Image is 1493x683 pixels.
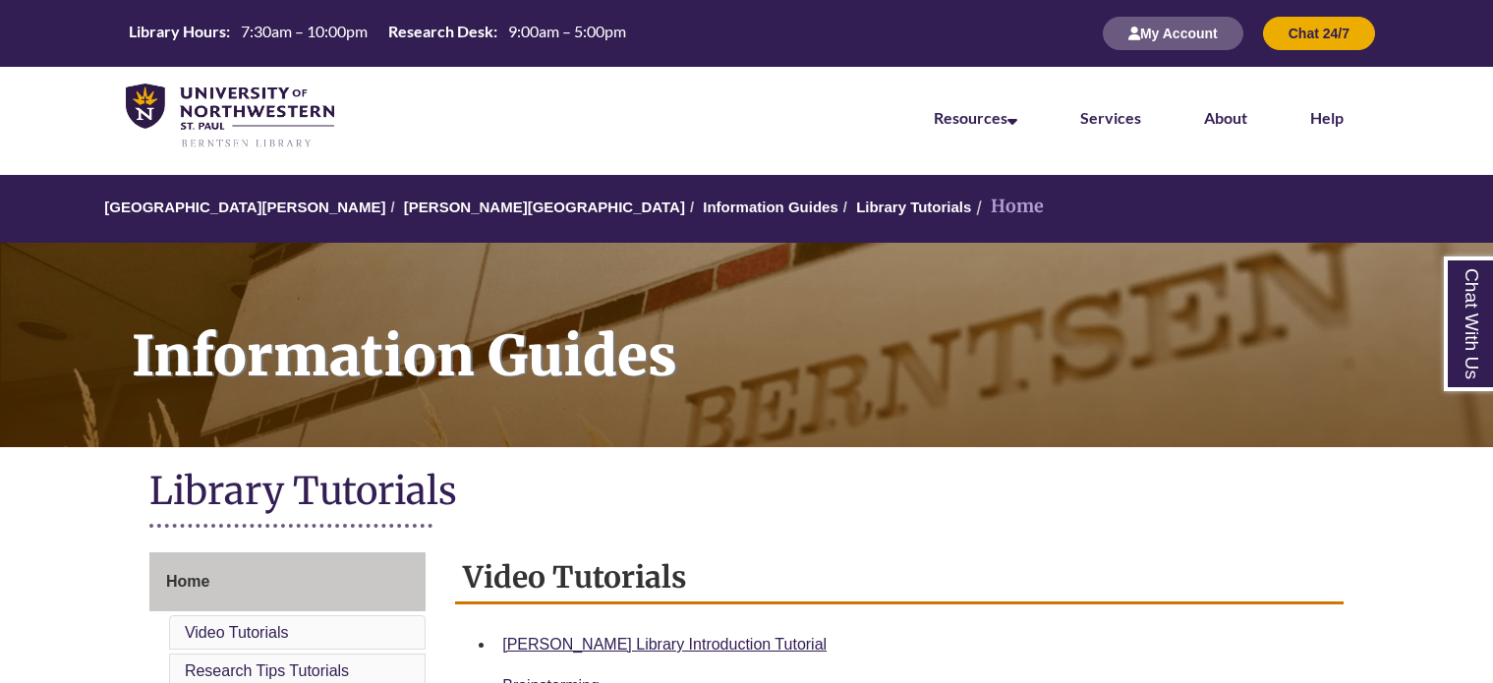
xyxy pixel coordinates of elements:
th: Library Hours: [121,21,233,42]
button: My Account [1103,17,1243,50]
h1: Information Guides [110,243,1493,422]
a: Resources [934,108,1017,127]
th: Research Desk: [380,21,500,42]
a: My Account [1103,25,1243,41]
a: About [1204,108,1247,127]
span: 7:30am – 10:00pm [241,22,368,40]
a: [PERSON_NAME] Library Introduction Tutorial [502,636,827,653]
table: Hours Today [121,21,634,45]
a: Services [1080,108,1141,127]
a: Information Guides [703,199,838,215]
h1: Library Tutorials [149,467,1344,519]
a: Library Tutorials [856,199,971,215]
img: UNWSP Library Logo [126,84,334,149]
a: Chat 24/7 [1263,25,1375,41]
a: Research Tips Tutorials [185,662,349,679]
span: Home [166,573,209,590]
h2: Video Tutorials [455,552,1344,604]
a: Video Tutorials [185,624,289,641]
a: Home [149,552,426,611]
span: 9:00am – 5:00pm [508,22,626,40]
a: Help [1310,108,1344,127]
a: [PERSON_NAME][GEOGRAPHIC_DATA] [404,199,685,215]
a: Hours Today [121,21,634,47]
button: Chat 24/7 [1263,17,1375,50]
li: Home [971,193,1044,221]
a: [GEOGRAPHIC_DATA][PERSON_NAME] [104,199,385,215]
